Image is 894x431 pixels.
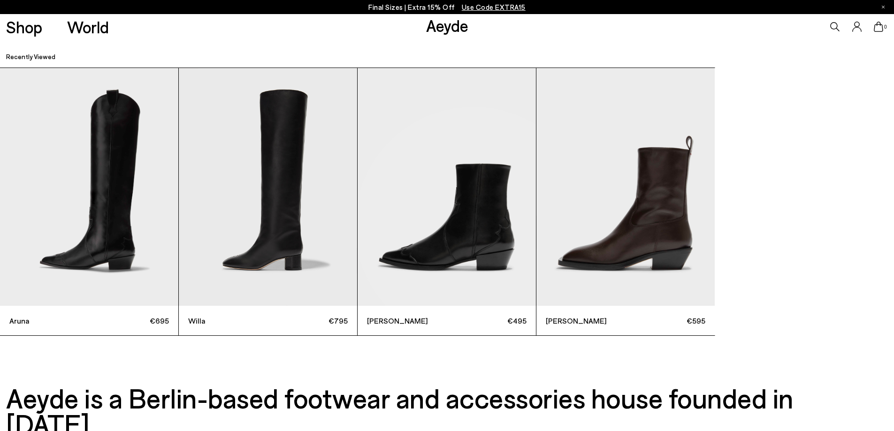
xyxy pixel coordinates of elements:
[67,19,109,35] a: World
[626,315,705,326] span: €595
[89,315,169,326] span: €695
[462,3,526,11] span: Navigate to /collections/ss25-final-sizes
[536,68,715,335] a: [PERSON_NAME] €595
[179,68,358,336] div: 2 / 4
[536,68,715,306] img: Luis Leather Cowboy Ankle Boots
[883,24,888,30] span: 0
[268,315,348,326] span: €795
[546,315,626,326] span: [PERSON_NAME]
[188,315,268,326] span: Willa
[368,1,526,13] p: Final Sizes | Extra 15% Off
[874,22,883,32] a: 0
[426,15,468,35] a: Aeyde
[358,68,536,336] div: 3 / 4
[358,68,536,306] img: Hester Ankle Boots
[6,52,55,61] h2: Recently Viewed
[179,68,357,306] img: Willa Leather Over-Knee Boots
[447,315,527,326] span: €495
[6,19,42,35] a: Shop
[367,315,447,326] span: [PERSON_NAME]
[179,68,357,335] a: Willa €795
[536,68,715,336] div: 4 / 4
[9,315,89,326] span: Aruna
[358,68,536,335] a: [PERSON_NAME] €495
